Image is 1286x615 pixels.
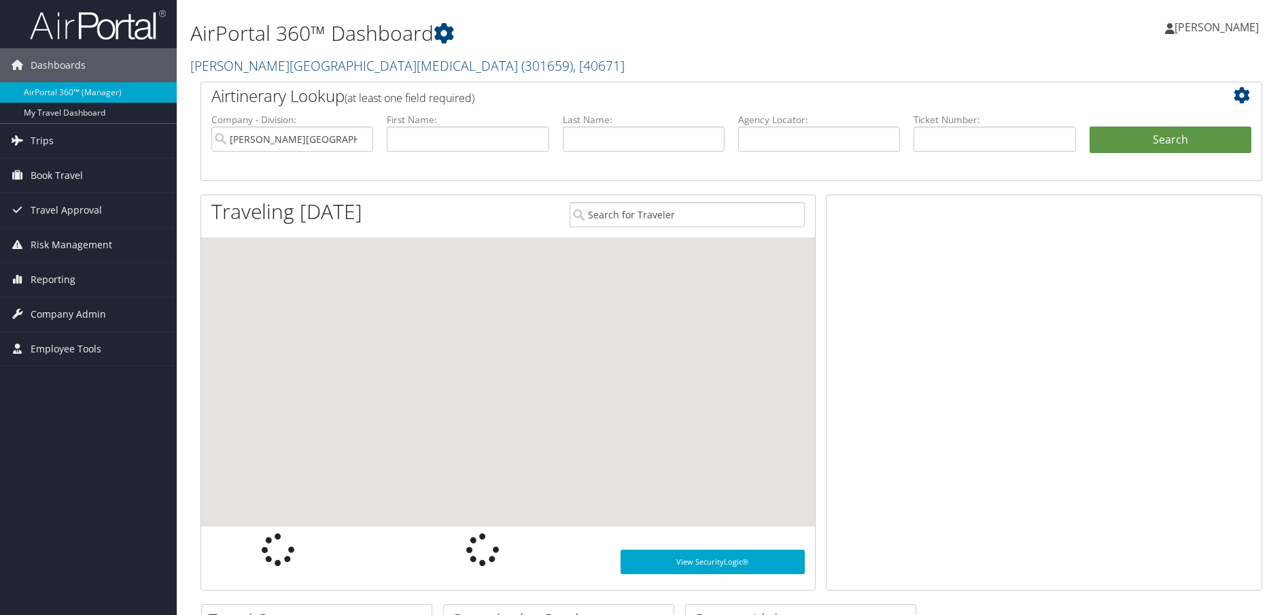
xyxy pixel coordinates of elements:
[211,197,362,226] h1: Traveling [DATE]
[31,332,101,366] span: Employee Tools
[31,159,83,193] span: Book Travel
[31,263,75,297] span: Reporting
[570,202,805,227] input: Search for Traveler
[914,113,1075,127] label: Ticket Number:
[1175,20,1259,35] span: [PERSON_NAME]
[621,550,805,574] a: View SecurityLogic®
[190,56,625,75] a: [PERSON_NAME][GEOGRAPHIC_DATA][MEDICAL_DATA]
[345,90,474,105] span: (at least one field required)
[31,228,112,262] span: Risk Management
[30,9,166,41] img: airportal-logo.png
[563,113,725,127] label: Last Name:
[387,113,549,127] label: First Name:
[211,84,1163,107] h2: Airtinerary Lookup
[211,113,373,127] label: Company - Division:
[31,48,86,82] span: Dashboards
[573,56,625,75] span: , [ 40671 ]
[31,124,54,158] span: Trips
[31,297,106,331] span: Company Admin
[31,193,102,227] span: Travel Approval
[1090,127,1251,154] button: Search
[1165,7,1272,48] a: [PERSON_NAME]
[738,113,900,127] label: Agency Locator:
[521,56,573,75] span: ( 301659 )
[190,19,911,48] h1: AirPortal 360™ Dashboard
